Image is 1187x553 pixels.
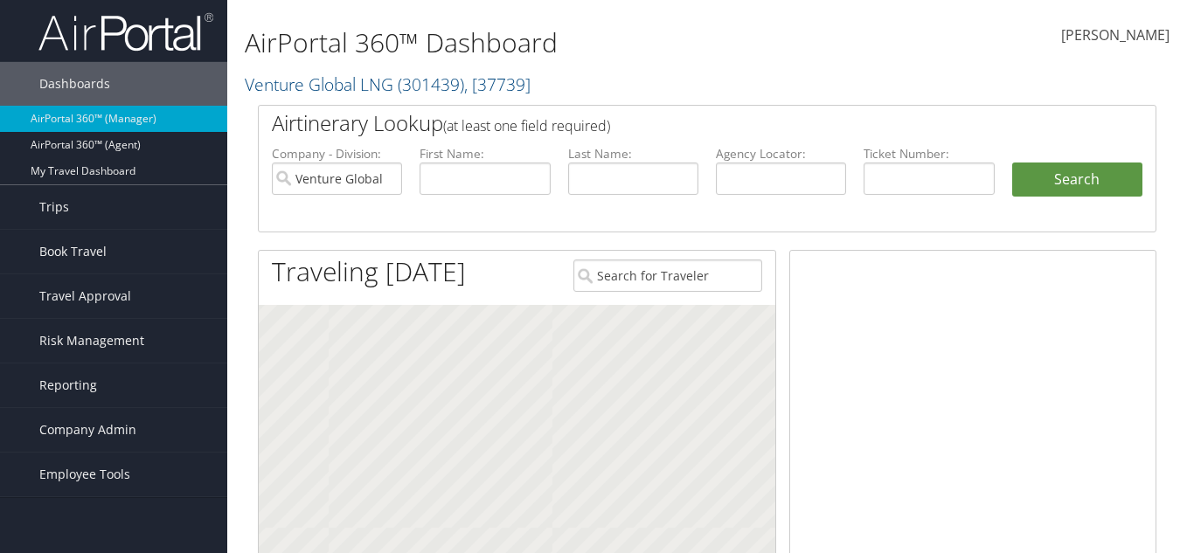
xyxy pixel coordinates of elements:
label: Last Name: [568,145,698,162]
button: Search [1012,162,1142,197]
h1: AirPortal 360™ Dashboard [245,24,861,61]
span: Reporting [39,363,97,407]
input: Search for Traveler [573,259,762,292]
span: Dashboards [39,62,110,106]
span: Travel Approval [39,274,131,318]
h1: Traveling [DATE] [272,253,466,290]
span: Book Travel [39,230,107,273]
span: Risk Management [39,319,144,363]
span: Company Admin [39,408,136,452]
span: ( 301439 ) [398,73,464,96]
label: Ticket Number: [864,145,994,162]
a: [PERSON_NAME] [1061,9,1170,63]
span: Employee Tools [39,453,130,496]
span: , [ 37739 ] [464,73,531,96]
img: airportal-logo.png [38,11,213,52]
span: (at least one field required) [443,116,610,135]
label: Company - Division: [272,145,402,162]
span: [PERSON_NAME] [1061,25,1170,45]
label: Agency Locator: [716,145,846,162]
label: First Name: [420,145,550,162]
h2: Airtinerary Lookup [272,108,1068,138]
a: Venture Global LNG [245,73,531,96]
span: Trips [39,185,69,229]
